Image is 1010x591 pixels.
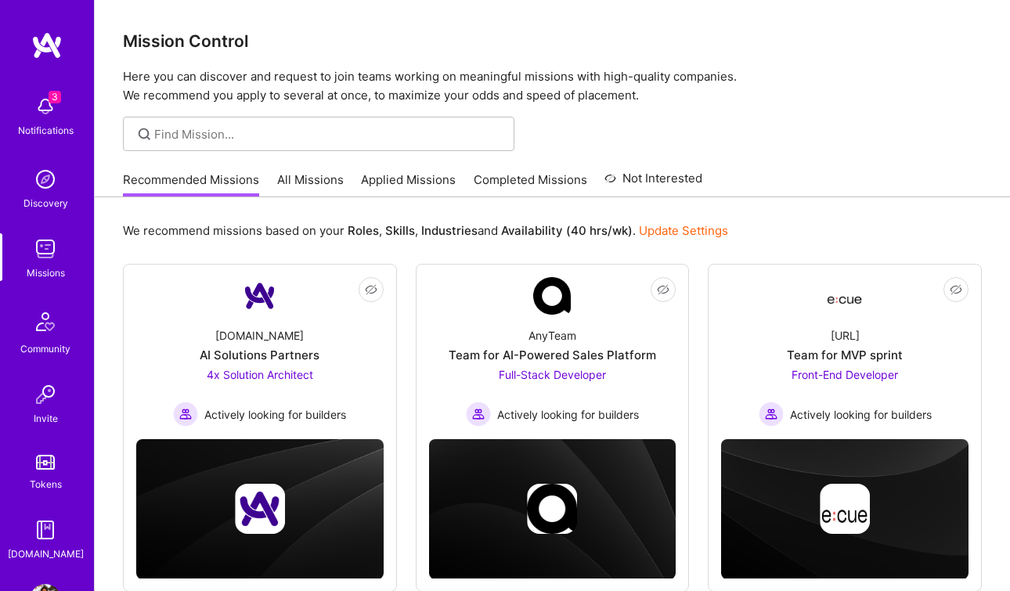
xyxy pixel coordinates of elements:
span: Full-Stack Developer [499,368,606,381]
span: 4x Solution Architect [207,368,313,381]
p: Here you can discover and request to join teams working on meaningful missions with high-quality ... [123,67,982,105]
img: guide book [30,514,61,546]
img: teamwork [30,233,61,265]
div: [DOMAIN_NAME] [215,327,304,344]
div: AI Solutions Partners [200,347,319,363]
div: AnyTeam [528,327,576,344]
h3: Mission Control [123,31,982,51]
div: Team for MVP sprint [787,347,903,363]
div: Missions [27,265,65,281]
span: Front-End Developer [792,368,898,381]
div: Notifications [18,122,74,139]
div: Discovery [23,195,68,211]
img: Actively looking for builders [173,402,198,427]
img: discovery [30,164,61,195]
img: Actively looking for builders [759,402,784,427]
a: Company LogoAnyTeamTeam for AI-Powered Sales PlatformFull-Stack Developer Actively looking for bu... [429,277,676,427]
i: icon EyeClosed [365,283,377,296]
span: Actively looking for builders [790,406,932,423]
img: cover [136,439,384,578]
div: [DOMAIN_NAME] [8,546,84,562]
div: Team for AI-Powered Sales Platform [449,347,656,363]
div: Invite [34,410,58,427]
a: All Missions [277,171,344,197]
img: Company logo [820,484,870,534]
img: bell [30,91,61,122]
input: Find Mission... [154,126,503,142]
img: Company Logo [241,277,279,315]
div: Community [20,341,70,357]
span: 3 [49,91,61,103]
img: Invite [30,379,61,410]
a: Update Settings [639,223,728,238]
img: Company logo [527,484,577,534]
b: Roles [348,223,379,238]
i: icon SearchGrey [135,125,153,143]
img: Company Logo [533,277,571,315]
div: [URL] [831,327,860,344]
img: logo [31,31,63,59]
a: Completed Missions [474,171,587,197]
a: Company Logo[URL]Team for MVP sprintFront-End Developer Actively looking for buildersActively loo... [721,277,969,427]
b: Industries [421,223,478,238]
img: Company logo [235,484,285,534]
img: Community [27,303,64,341]
i: icon EyeClosed [950,283,962,296]
a: Company Logo[DOMAIN_NAME]AI Solutions Partners4x Solution Architect Actively looking for builders... [136,277,384,427]
span: Actively looking for builders [497,406,639,423]
b: Skills [385,223,415,238]
i: icon EyeClosed [657,283,669,296]
img: cover [721,439,969,578]
img: cover [429,439,676,578]
a: Not Interested [604,169,702,197]
img: tokens [36,455,55,470]
a: Applied Missions [361,171,456,197]
img: Company Logo [826,282,864,310]
a: Recommended Missions [123,171,259,197]
p: We recommend missions based on your , , and . [123,222,728,239]
b: Availability (40 hrs/wk) [501,223,633,238]
img: Actively looking for builders [466,402,491,427]
div: Tokens [30,476,62,492]
span: Actively looking for builders [204,406,346,423]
